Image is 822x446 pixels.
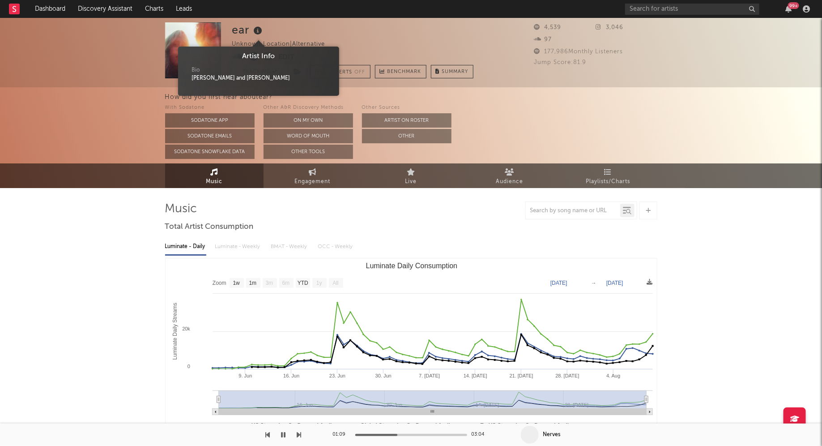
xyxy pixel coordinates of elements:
[625,4,759,15] input: Search for artists
[333,429,351,440] div: 01:09
[297,280,308,287] text: YTD
[362,163,460,188] a: Live
[165,129,255,143] button: Sodatone Emails
[166,258,657,437] svg: Luminate Daily Consumption
[310,65,371,78] button: Email AlertsOff
[591,280,596,286] text: →
[316,280,322,287] text: 1y
[360,422,453,429] text: Global Streaming On-Demand Audio
[442,69,468,74] span: Summary
[788,2,799,9] div: 99 +
[171,303,178,360] text: Luminate Daily Streams
[187,364,190,369] text: 0
[233,280,240,287] text: 1w
[431,65,473,78] button: Summary
[555,373,579,378] text: 28. [DATE]
[559,163,657,188] a: Playlists/Charts
[264,113,353,128] button: On My Own
[165,239,206,254] div: Luminate - Daily
[165,163,264,188] a: Music
[526,207,620,214] input: Search by song name or URL
[534,25,562,30] span: 4,539
[165,113,255,128] button: Sodatone App
[586,176,630,187] span: Playlists/Charts
[606,373,620,378] text: 4. Aug
[165,145,255,159] button: Sodatone Snowflake Data
[366,262,457,270] text: Luminate Daily Consumption
[463,373,487,378] text: 14. [DATE]
[182,326,190,331] text: 20k
[785,5,792,13] button: 99+
[206,176,222,187] span: Music
[606,280,623,286] text: [DATE]
[264,129,353,143] button: Word Of Mouth
[534,60,587,65] span: Jump Score: 81.9
[355,70,366,75] em: Off
[362,113,451,128] button: Artist on Roster
[543,431,561,439] div: Nerves
[460,163,559,188] a: Audience
[388,67,422,77] span: Benchmark
[362,129,451,143] button: Other
[534,37,552,43] span: 97
[534,49,623,55] span: 177,986 Monthly Listeners
[375,373,391,378] text: 30. Jun
[295,176,331,187] span: Engagement
[419,373,440,378] text: 7. [DATE]
[329,373,345,378] text: 23. Jun
[509,373,533,378] text: 21. [DATE]
[283,373,299,378] text: 16. Jun
[264,103,353,113] div: Other A&R Discovery Methods
[165,222,254,232] span: Total Artist Consumption
[213,280,226,287] text: Zoom
[472,429,490,440] div: 03:04
[232,39,336,50] div: Unknown Location | Alternative
[249,280,256,287] text: 1m
[332,280,338,287] text: All
[496,176,523,187] span: Audience
[480,422,572,429] text: Ex-US Streaming On-Demand Audio
[265,280,273,287] text: 3m
[375,65,426,78] a: Benchmark
[165,103,255,113] div: With Sodatone
[251,422,335,429] text: US Streaming On-Demand Audio
[282,280,290,287] text: 6m
[264,163,362,188] a: Engagement
[596,25,623,30] span: 3,046
[232,22,265,37] div: ear
[239,373,252,378] text: 9. Jun
[192,74,326,82] div: [PERSON_NAME] and [PERSON_NAME]
[405,176,417,187] span: Live
[264,145,353,159] button: Other Tools
[192,66,200,74] span: Bio
[550,280,567,286] text: [DATE]
[362,103,451,113] div: Other Sources
[185,51,332,62] div: Artist Info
